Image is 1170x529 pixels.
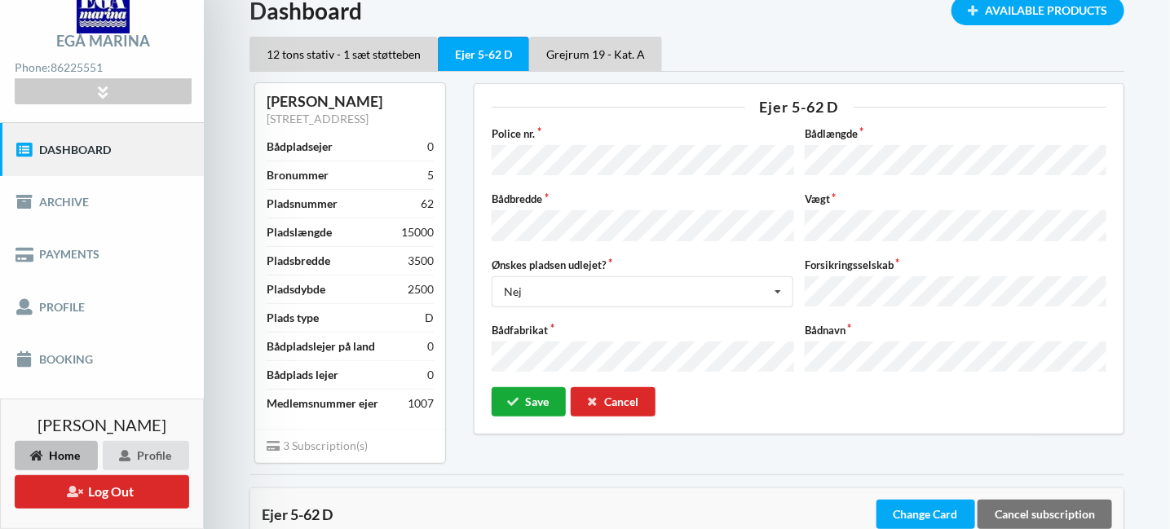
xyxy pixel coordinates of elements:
[492,322,793,338] label: Bådfabrikat
[267,112,369,126] a: [STREET_ADDRESS]
[267,253,330,269] div: Pladsbredde
[401,224,434,240] div: 15000
[408,253,434,269] div: 3500
[529,37,662,71] div: Grejrum 19 - Kat. A
[421,196,434,212] div: 62
[978,500,1112,529] div: Cancel subscription
[492,191,793,207] label: Bådbredde
[262,506,873,522] div: Ejer 5-62 D
[267,338,375,355] div: Bådpladslejer på land
[504,286,522,298] div: Nej
[805,257,1106,273] label: Forsikringsselskab
[15,441,98,470] div: Home
[876,500,975,529] div: Change Card
[805,126,1106,142] label: Bådlængde
[103,441,189,470] div: Profile
[51,60,103,74] strong: 86225551
[267,367,338,383] div: Bådplads lejer
[38,417,166,433] span: [PERSON_NAME]
[408,395,434,412] div: 1007
[805,191,1106,207] label: Vægt
[267,281,325,298] div: Pladsdybde
[267,224,332,240] div: Pladslængde
[427,367,434,383] div: 0
[425,310,434,326] div: D
[267,167,329,183] div: Bronummer
[267,92,434,111] div: [PERSON_NAME]
[492,99,1106,114] div: Ejer 5-62 D
[249,37,438,71] div: 12 tons stativ - 1 sæt støtteben
[267,139,333,155] div: Bådpladsejer
[408,281,434,298] div: 2500
[427,338,434,355] div: 0
[267,395,378,412] div: Medlemsnummer ejer
[15,57,191,79] div: Phone:
[438,37,529,72] div: Ejer 5-62 D
[492,257,793,273] label: Ønskes pladsen udlejet?
[492,387,566,417] button: Save
[267,310,319,326] div: Plads type
[805,322,1106,338] label: Bådnavn
[56,33,150,48] div: Egå Marina
[15,475,189,509] button: Log Out
[267,439,368,452] span: 3 Subscription(s)
[492,126,793,142] label: Police nr.
[427,139,434,155] div: 0
[427,167,434,183] div: 5
[267,196,338,212] div: Pladsnummer
[571,387,656,417] div: Cancel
